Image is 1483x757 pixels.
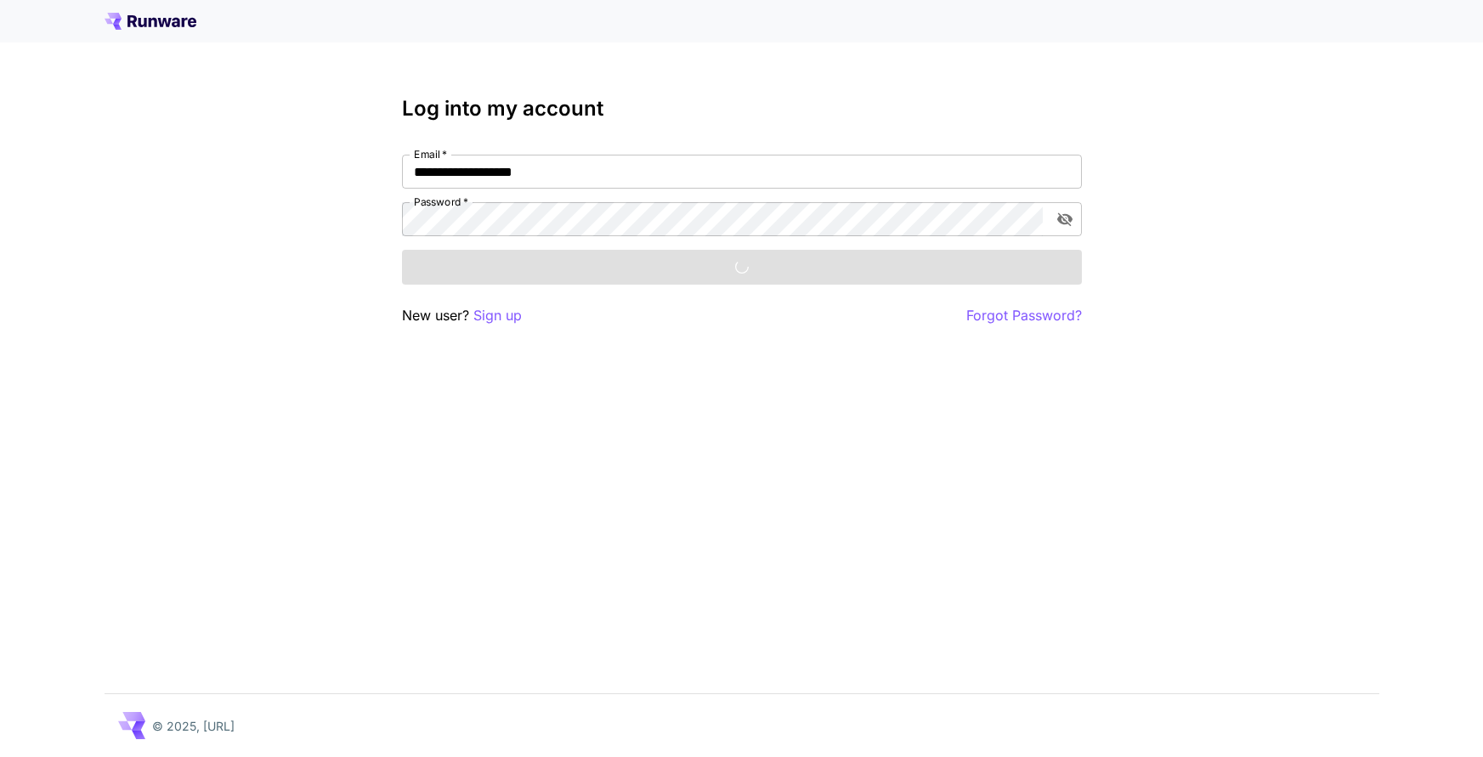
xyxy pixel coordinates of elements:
button: toggle password visibility [1050,204,1080,234]
p: New user? [402,305,522,326]
h3: Log into my account [402,97,1082,121]
label: Password [414,195,468,209]
button: Sign up [473,305,522,326]
label: Email [414,147,447,161]
p: © 2025, [URL] [152,717,235,735]
button: Forgot Password? [966,305,1082,326]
